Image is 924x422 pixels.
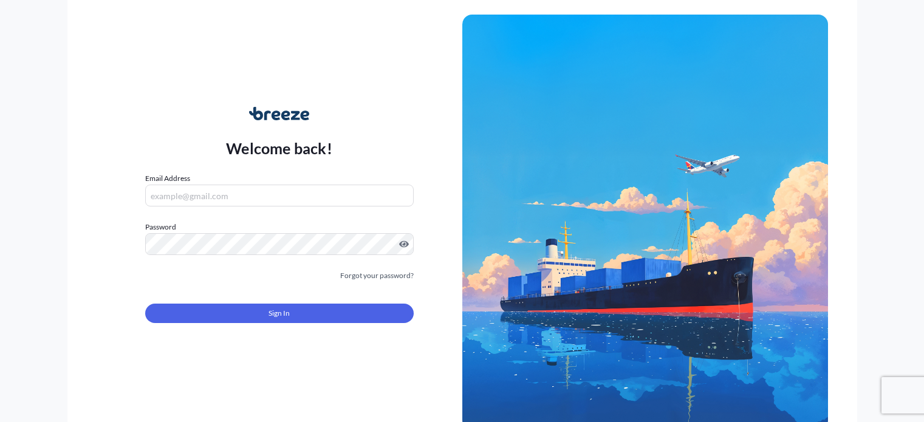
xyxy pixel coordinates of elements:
p: Welcome back! [226,138,332,158]
span: Sign In [269,307,290,319]
input: example@gmail.com [145,185,414,206]
label: Password [145,221,414,233]
label: Email Address [145,172,190,185]
button: Show password [399,239,409,249]
button: Sign In [145,304,414,323]
a: Forgot your password? [340,270,414,282]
